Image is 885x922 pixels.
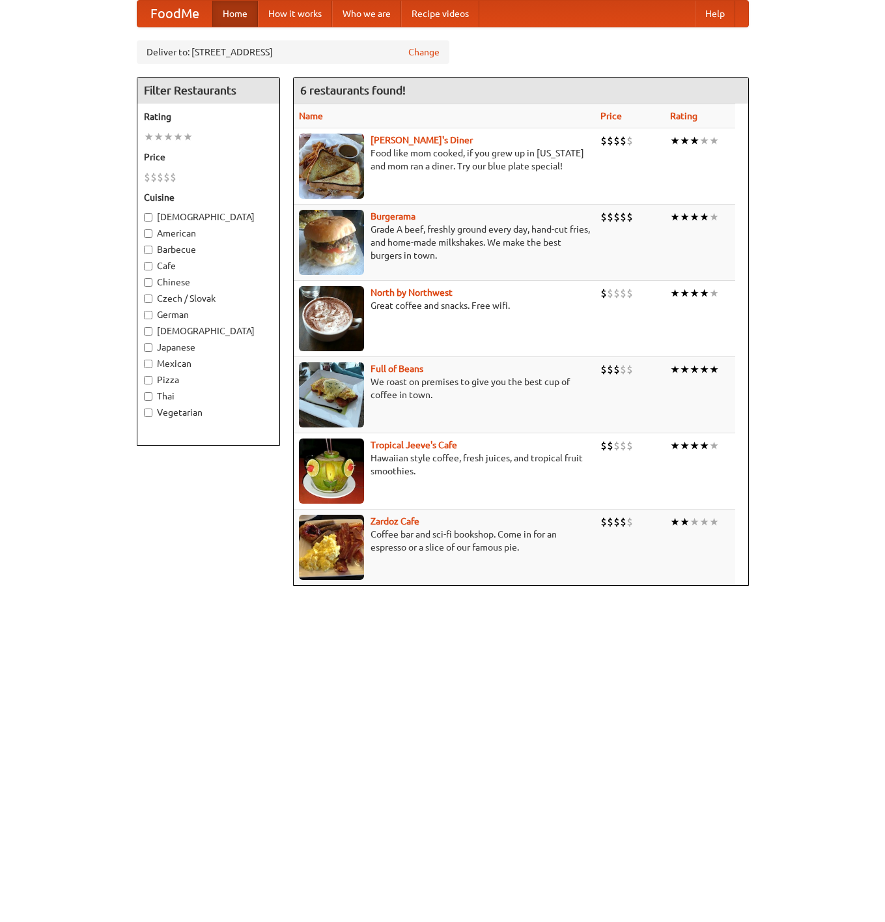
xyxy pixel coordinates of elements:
[626,134,633,148] li: $
[144,295,152,303] input: Czech / Slovak
[144,151,273,164] h5: Price
[620,286,626,300] li: $
[144,357,273,370] label: Mexican
[371,440,457,450] a: Tropical Jeeve's Cafe
[670,210,680,224] li: ★
[144,360,152,368] input: Mexican
[137,1,212,27] a: FoodMe
[144,278,152,287] input: Chinese
[600,111,622,121] a: Price
[699,362,709,377] li: ★
[144,390,273,403] label: Thai
[709,210,719,224] li: ★
[212,1,258,27] a: Home
[613,210,620,224] li: $
[371,516,419,526] a: Zardoz Cafe
[607,439,613,453] li: $
[709,362,719,377] li: ★
[258,1,332,27] a: How it works
[690,134,699,148] li: ★
[299,375,590,401] p: We roast on premises to give you the best cup of coffee in town.
[144,373,273,386] label: Pizza
[620,515,626,529] li: $
[300,84,406,96] ng-pluralize: 6 restaurants found!
[144,324,273,338] label: [DEMOGRAPHIC_DATA]
[299,362,364,427] img: beans.jpg
[600,439,607,453] li: $
[690,439,699,453] li: ★
[709,134,719,148] li: ★
[299,134,364,199] img: sallys.jpg
[600,286,607,300] li: $
[690,286,699,300] li: ★
[607,362,613,377] li: $
[690,210,699,224] li: ★
[371,135,473,145] a: [PERSON_NAME]'s Diner
[371,287,453,298] a: North by Northwest
[163,170,170,184] li: $
[144,130,154,144] li: ★
[299,439,364,504] img: jeeves.jpg
[680,515,690,529] li: ★
[699,439,709,453] li: ★
[699,515,709,529] li: ★
[680,134,690,148] li: ★
[401,1,479,27] a: Recipe videos
[680,439,690,453] li: ★
[144,392,152,401] input: Thai
[709,286,719,300] li: ★
[183,130,193,144] li: ★
[600,210,607,224] li: $
[670,439,680,453] li: ★
[600,362,607,377] li: $
[144,259,273,272] label: Cafe
[600,515,607,529] li: $
[163,130,173,144] li: ★
[299,223,590,262] p: Grade A beef, freshly ground every day, hand-cut fries, and home-made milkshakes. We make the bes...
[299,111,323,121] a: Name
[144,229,152,238] input: American
[626,362,633,377] li: $
[144,243,273,256] label: Barbecue
[670,134,680,148] li: ★
[607,515,613,529] li: $
[607,134,613,148] li: $
[600,134,607,148] li: $
[144,246,152,254] input: Barbecue
[157,170,163,184] li: $
[170,170,176,184] li: $
[144,376,152,384] input: Pizza
[332,1,401,27] a: Who we are
[613,439,620,453] li: $
[371,211,415,222] a: Burgerama
[613,515,620,529] li: $
[144,227,273,240] label: American
[670,515,680,529] li: ★
[371,364,423,374] a: Full of Beans
[613,134,620,148] li: $
[154,130,163,144] li: ★
[144,343,152,352] input: Japanese
[699,134,709,148] li: ★
[144,341,273,354] label: Japanese
[299,210,364,275] img: burgerama.jpg
[137,40,449,64] div: Deliver to: [STREET_ADDRESS]
[670,286,680,300] li: ★
[607,286,613,300] li: $
[137,78,279,104] h4: Filter Restaurants
[699,210,709,224] li: ★
[620,439,626,453] li: $
[626,286,633,300] li: $
[626,439,633,453] li: $
[620,362,626,377] li: $
[299,452,590,478] p: Hawaiian style coffee, fresh juices, and tropical fruit smoothies.
[408,46,440,59] a: Change
[144,110,273,123] h5: Rating
[144,409,152,417] input: Vegetarian
[299,515,364,580] img: zardoz.jpg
